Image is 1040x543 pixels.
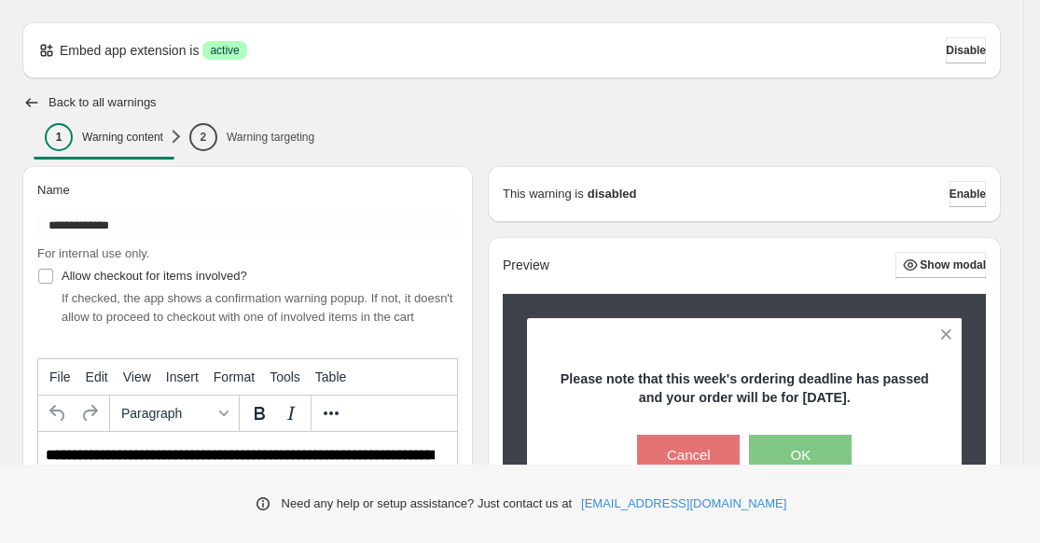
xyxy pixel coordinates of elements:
[37,246,149,260] span: For internal use only.
[946,37,986,63] button: Disable
[62,269,247,283] span: Allow checkout for items involved?
[920,258,986,272] span: Show modal
[74,397,105,429] button: Redo
[895,252,986,278] button: Show modal
[210,43,239,58] span: active
[189,123,217,151] div: 2
[315,397,347,429] button: More...
[49,95,157,110] h2: Back to all warnings
[82,130,163,145] p: Warning content
[121,406,213,421] span: Paragraph
[37,183,70,197] span: Name
[214,369,255,384] span: Format
[38,432,457,527] iframe: Rich Text Area
[243,397,275,429] button: Bold
[86,369,108,384] span: Edit
[166,369,199,384] span: Insert
[114,397,235,429] button: Formats
[588,185,637,203] strong: disabled
[749,435,852,476] button: OK
[950,187,986,202] span: Enable
[946,43,986,58] span: Disable
[581,494,786,513] a: [EMAIL_ADDRESS][DOMAIN_NAME]
[42,397,74,429] button: Undo
[315,369,346,384] span: Table
[60,41,199,60] p: Embed app extension is
[561,371,929,405] strong: Please note that this week's ordering deadline has passed and your order will be for [DATE].
[49,369,71,384] span: File
[950,181,986,207] button: Enable
[45,123,73,151] div: 1
[123,369,151,384] span: View
[503,258,549,273] h2: Preview
[62,291,452,324] span: If checked, the app shows a confirmation warning popup. If not, it doesn't allow to proceed to ch...
[637,435,740,476] button: Cancel
[275,397,307,429] button: Italic
[270,369,300,384] span: Tools
[227,130,314,145] p: Warning targeting
[503,185,584,203] p: This warning is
